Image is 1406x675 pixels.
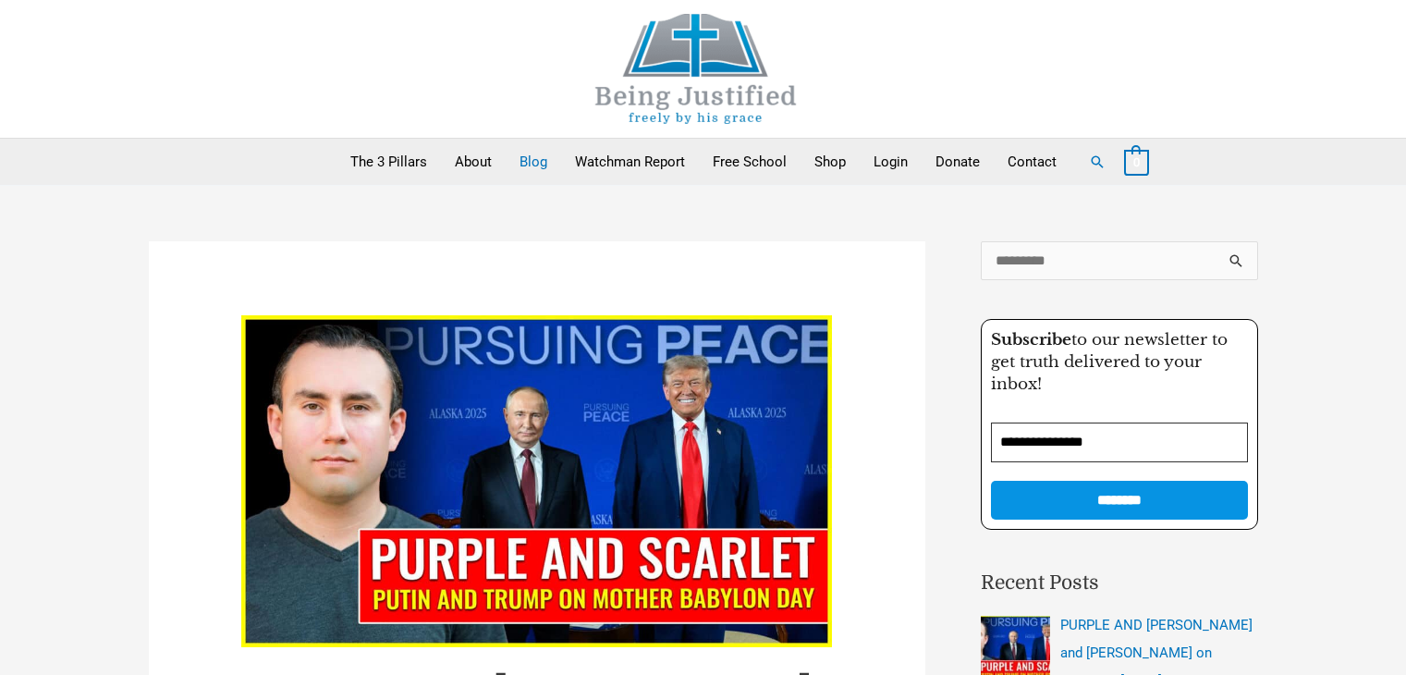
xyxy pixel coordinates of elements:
[860,139,922,185] a: Login
[991,330,1071,350] strong: Subscribe
[991,423,1248,462] input: Email Address *
[336,139,441,185] a: The 3 Pillars
[561,139,699,185] a: Watchman Report
[241,472,833,489] a: Read: PURPLE AND SCARLET Putin and Trump on MOTHER BABYLON day
[336,139,1070,185] nav: Primary Site Navigation
[801,139,860,185] a: Shop
[441,139,506,185] a: About
[994,139,1070,185] a: Contact
[1089,153,1106,170] a: Search button
[991,330,1228,394] span: to our newsletter to get truth delivered to your inbox!
[981,569,1258,598] h2: Recent Posts
[1133,155,1140,169] span: 0
[1124,153,1149,170] a: View Shopping Cart, empty
[557,14,835,124] img: Being Justified
[506,139,561,185] a: Blog
[699,139,801,185] a: Free School
[922,139,994,185] a: Donate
